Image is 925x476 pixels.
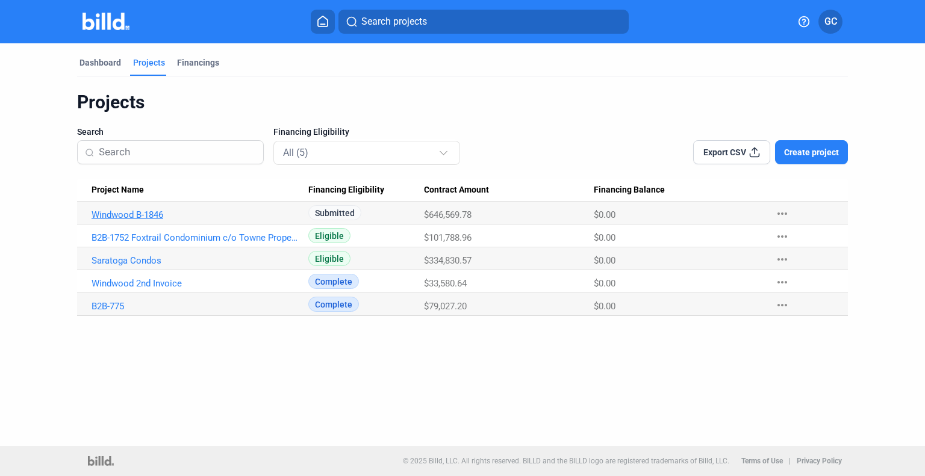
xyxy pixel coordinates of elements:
[308,185,424,196] div: Financing Eligibility
[92,185,308,196] div: Project Name
[92,232,301,243] a: B2B-1752 Foxtrail Condominium c/o Towne Properties
[283,147,308,158] mat-select-trigger: All (5)
[77,126,104,138] span: Search
[594,209,615,220] span: $0.00
[77,91,848,114] div: Projects
[308,251,350,266] span: Eligible
[92,255,301,266] a: Saratoga Condos
[424,278,467,289] span: $33,580.64
[424,185,594,196] div: Contract Amount
[424,255,472,266] span: $334,830.57
[775,275,790,289] mat-icon: more_horiz
[797,457,842,465] b: Privacy Policy
[594,301,615,312] span: $0.00
[775,298,790,312] mat-icon: more_horiz
[273,126,349,138] span: Financing Eligibility
[424,232,472,243] span: $101,788.96
[818,10,842,34] button: GC
[775,140,848,164] button: Create project
[92,278,301,289] a: Windwood 2nd Invoice
[92,185,144,196] span: Project Name
[83,13,130,30] img: Billd Company Logo
[703,146,746,158] span: Export CSV
[338,10,629,34] button: Search projects
[693,140,770,164] button: Export CSV
[594,185,764,196] div: Financing Balance
[79,57,121,69] div: Dashboard
[824,14,837,29] span: GC
[594,278,615,289] span: $0.00
[424,301,467,312] span: $79,027.20
[594,255,615,266] span: $0.00
[308,228,350,243] span: Eligible
[424,209,472,220] span: $646,569.78
[775,229,790,244] mat-icon: more_horiz
[784,146,839,158] span: Create project
[403,457,729,465] p: © 2025 Billd, LLC. All rights reserved. BILLD and the BILLD logo are registered trademarks of Bil...
[92,301,301,312] a: B2B-775
[99,140,256,165] input: Search
[308,297,359,312] span: Complete
[308,205,361,220] span: Submitted
[361,14,427,29] span: Search projects
[424,185,489,196] span: Contract Amount
[789,457,791,465] p: |
[133,57,165,69] div: Projects
[308,274,359,289] span: Complete
[177,57,219,69] div: Financings
[594,185,665,196] span: Financing Balance
[594,232,615,243] span: $0.00
[741,457,783,465] b: Terms of Use
[92,209,301,220] a: Windwood B-1846
[308,185,384,196] span: Financing Eligibility
[88,456,114,466] img: logo
[775,206,790,221] mat-icon: more_horiz
[775,252,790,267] mat-icon: more_horiz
